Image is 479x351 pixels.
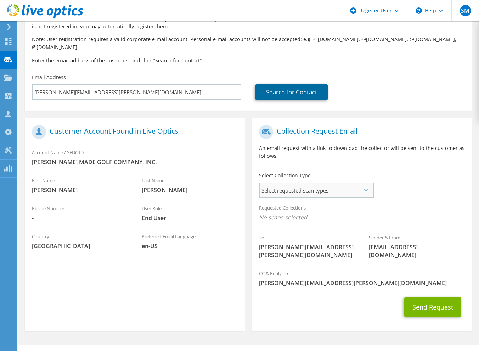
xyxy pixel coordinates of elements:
[25,173,135,197] div: First Name
[259,243,355,259] span: [PERSON_NAME][EMAIL_ADDRESS][PERSON_NAME][DOMAIN_NAME]
[32,125,234,139] h1: Customer Account Found in Live Optics
[255,84,328,100] a: Search for Contact
[259,172,311,179] label: Select Collection Type
[142,214,237,222] span: End User
[259,144,465,160] p: An email request with a link to download the collector will be sent to the customer as follows.
[32,35,465,51] p: Note: User registration requires a valid corporate e-mail account. Personal e-mail accounts will ...
[25,145,245,169] div: Account Name / SFDC ID
[369,243,464,259] span: [EMAIL_ADDRESS][DOMAIN_NAME]
[25,201,135,225] div: Phone Number
[32,158,238,166] span: [PERSON_NAME] MADE GOLF COMPANY, INC.
[135,173,244,197] div: Last Name
[259,125,461,139] h1: Collection Request Email
[32,186,128,194] span: [PERSON_NAME]
[142,242,237,250] span: en-US
[32,56,465,64] h3: Enter the email address of the customer and click “Search for Contact”.
[142,186,237,194] span: [PERSON_NAME]
[259,279,465,287] span: [PERSON_NAME][EMAIL_ADDRESS][PERSON_NAME][DOMAIN_NAME]
[252,266,472,290] div: CC & Reply To
[362,230,472,262] div: Sender & From
[32,74,66,81] label: Email Address
[252,230,362,262] div: To
[135,201,244,225] div: User Role
[460,5,471,16] span: SM
[32,15,465,30] p: Provide the email address of the customer from whom you would like to request a capture. The cust...
[259,213,465,221] span: No scans selected
[260,183,373,197] span: Select requested scan types
[404,297,461,317] button: Send Request
[32,242,128,250] span: [GEOGRAPHIC_DATA]
[252,200,472,227] div: Requested Collections
[135,229,244,253] div: Preferred Email Language
[416,7,422,14] svg: \n
[25,229,135,253] div: Country
[32,214,128,222] span: -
